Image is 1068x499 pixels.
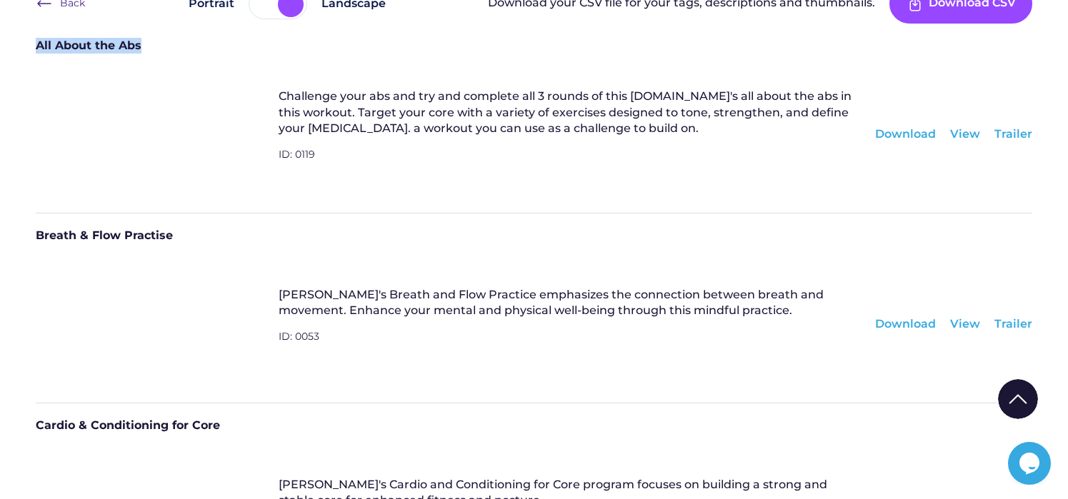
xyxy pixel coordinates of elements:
div: Download [875,126,936,142]
div: [PERSON_NAME]'s Breath and Flow Practice emphasizes the connection between breath and movement. E... [279,287,861,319]
iframe: chat widget [1008,442,1054,485]
img: Group%201000002322%20%281%29.svg [998,379,1038,419]
div: View [950,316,980,332]
div: Cardio & Conditioning for Core [36,418,1032,443]
div: Trailer [994,126,1032,142]
div: Trailer [994,316,1032,332]
div: Breath & Flow Practise [36,228,1032,253]
div: ID: 0119 [279,148,861,180]
div: Challenge your abs and try and complete all 3 rounds of this [DOMAIN_NAME]'s all about the abs in... [279,89,861,136]
div: Download [875,316,936,332]
div: All About the Abs [36,38,1032,63]
div: ID: 0053 [279,330,861,362]
div: View [950,126,980,142]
